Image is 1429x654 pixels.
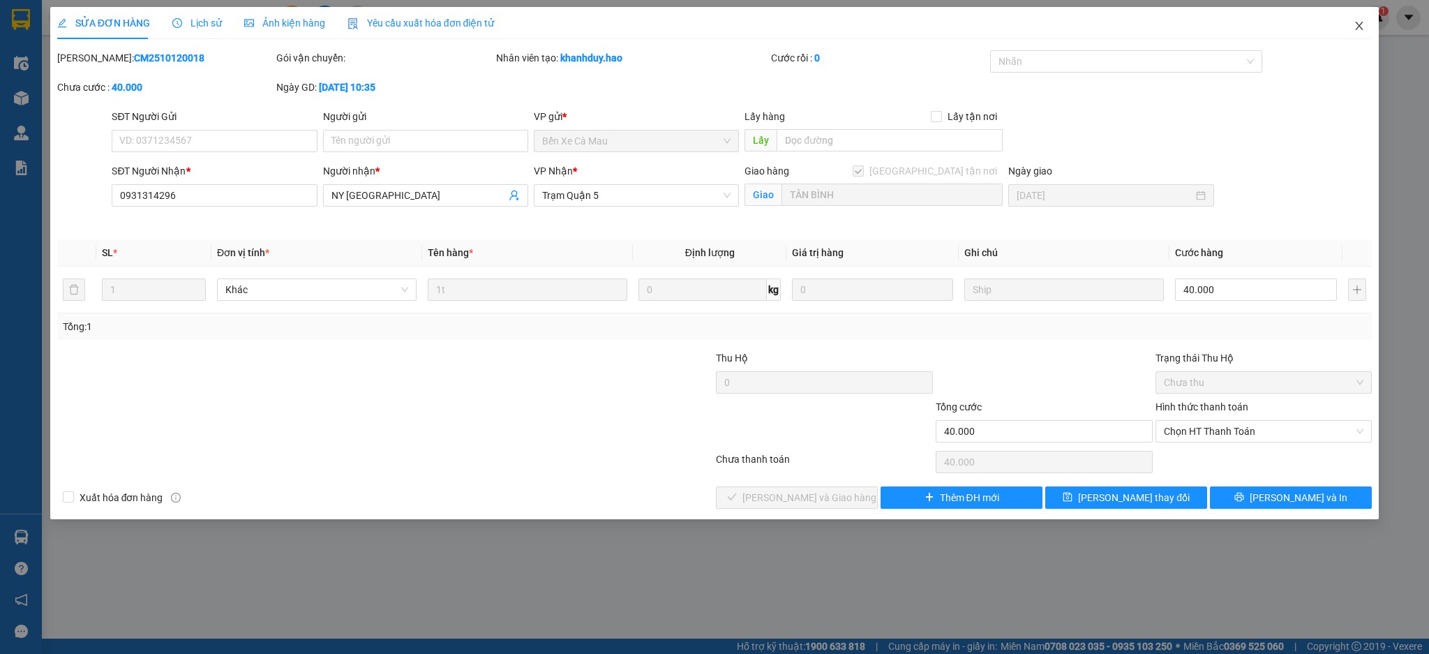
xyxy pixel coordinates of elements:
span: Xuất hóa đơn hàng [74,490,169,505]
span: Thu Hộ [716,352,748,364]
span: info-circle [171,493,181,503]
div: Người gửi [323,109,528,124]
input: Giao tận nơi [781,184,1003,206]
input: Ghi Chú [964,278,1164,301]
span: Khác [225,279,408,300]
label: Ngày giao [1008,165,1052,177]
div: Ngày GD: [276,80,493,95]
span: Giao [745,184,781,206]
span: Yêu cầu xuất hóa đơn điện tử [347,17,495,29]
span: Giá trị hàng [792,247,844,258]
span: Bến Xe Cà Mau [542,131,731,151]
span: SL [102,247,113,258]
b: 0 [814,52,820,64]
div: Gói vận chuyển: [276,50,493,66]
input: VD: Bàn, Ghế [428,278,627,301]
b: 40.000 [112,82,142,93]
div: Tổng: 1 [63,319,552,334]
span: VP Nhận [534,165,573,177]
div: Cước rồi : [771,50,988,66]
th: Ghi chú [959,239,1169,267]
span: Trạm Quận 5 [542,185,731,206]
div: SĐT Người Gửi [112,109,317,124]
b: [DATE] 10:35 [319,82,375,93]
input: Ngày giao [1017,188,1192,203]
img: icon [347,18,359,29]
button: Close [1340,7,1379,46]
span: Cước hàng [1175,247,1223,258]
span: Lấy [745,129,777,151]
button: plus [1348,278,1367,301]
span: printer [1234,492,1244,503]
span: Ảnh kiện hàng [244,17,325,29]
span: Lấy tận nơi [942,109,1003,124]
input: Dọc đường [777,129,1003,151]
button: save[PERSON_NAME] thay đổi [1045,486,1207,509]
b: CM2510120018 [134,52,204,64]
span: Đơn vị tính [217,247,269,258]
span: Lịch sử [172,17,222,29]
span: kg [767,278,781,301]
button: printer[PERSON_NAME] và In [1210,486,1372,509]
button: delete [63,278,85,301]
div: SĐT Người Nhận [112,163,317,179]
label: Hình thức thanh toán [1155,401,1248,413]
input: 0 [792,278,953,301]
div: Người nhận [323,163,528,179]
div: Trạng thái Thu Hộ [1155,350,1372,366]
div: VP gửi [534,109,739,124]
span: [PERSON_NAME] và In [1250,490,1347,505]
div: Chưa cước : [57,80,274,95]
span: [PERSON_NAME] thay đổi [1078,490,1190,505]
span: Tên hàng [428,247,473,258]
span: picture [244,18,254,28]
span: SỬA ĐƠN HÀNG [57,17,150,29]
span: Lấy hàng [745,111,785,122]
span: Thêm ĐH mới [940,490,999,505]
span: Chọn HT Thanh Toán [1164,421,1364,442]
span: clock-circle [172,18,182,28]
div: Nhân viên tạo: [496,50,768,66]
button: plusThêm ĐH mới [881,486,1042,509]
span: Chưa thu [1164,372,1364,393]
span: close [1354,20,1365,31]
span: user-add [509,190,520,201]
span: save [1063,492,1072,503]
div: Chưa thanh toán [714,452,934,476]
button: check[PERSON_NAME] và Giao hàng [716,486,878,509]
span: Tổng cước [936,401,982,413]
b: khanhduy.hao [560,52,622,64]
span: Định lượng [685,247,735,258]
span: plus [925,492,934,503]
div: [PERSON_NAME]: [57,50,274,66]
span: edit [57,18,67,28]
span: Giao hàng [745,165,789,177]
span: [GEOGRAPHIC_DATA] tận nơi [864,163,1003,179]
